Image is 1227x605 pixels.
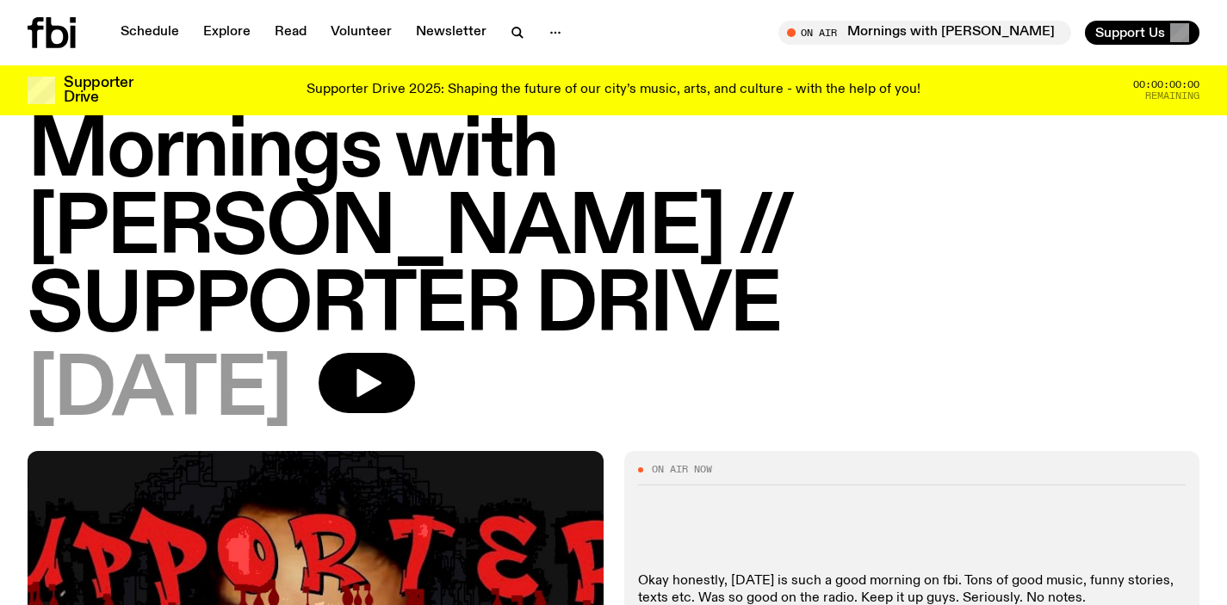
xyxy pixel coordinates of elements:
[64,76,133,105] h3: Supporter Drive
[1095,25,1165,40] span: Support Us
[1145,91,1199,101] span: Remaining
[1085,21,1199,45] button: Support Us
[110,21,189,45] a: Schedule
[652,465,712,474] span: On Air Now
[307,83,920,98] p: Supporter Drive 2025: Shaping the future of our city’s music, arts, and culture - with the help o...
[193,21,261,45] a: Explore
[28,353,291,430] span: [DATE]
[320,21,402,45] a: Volunteer
[28,114,1199,346] h1: Mornings with [PERSON_NAME] // SUPPORTER DRIVE
[1133,80,1199,90] span: 00:00:00:00
[406,21,497,45] a: Newsletter
[778,21,1071,45] button: On AirMornings with [PERSON_NAME] // SUPPORTER DRIVE
[264,21,317,45] a: Read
